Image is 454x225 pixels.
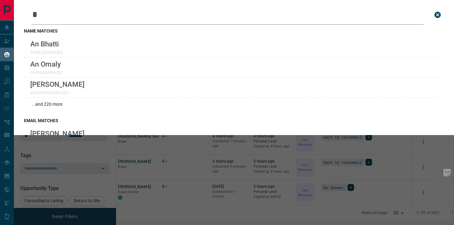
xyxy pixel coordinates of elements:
[30,80,84,88] p: [PERSON_NAME]
[30,90,84,95] p: anabellacastillxx@x
[30,60,63,68] p: An Omaly
[24,98,444,110] div: ...and 220 more
[30,129,84,138] p: [PERSON_NAME]
[30,70,63,75] p: multipass8xx@x
[24,28,444,33] h3: name matches
[431,9,444,21] button: close search bar
[30,50,63,55] p: anela_bhatxx@x
[24,118,444,123] h3: email matches
[30,40,63,48] p: An Bhatti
